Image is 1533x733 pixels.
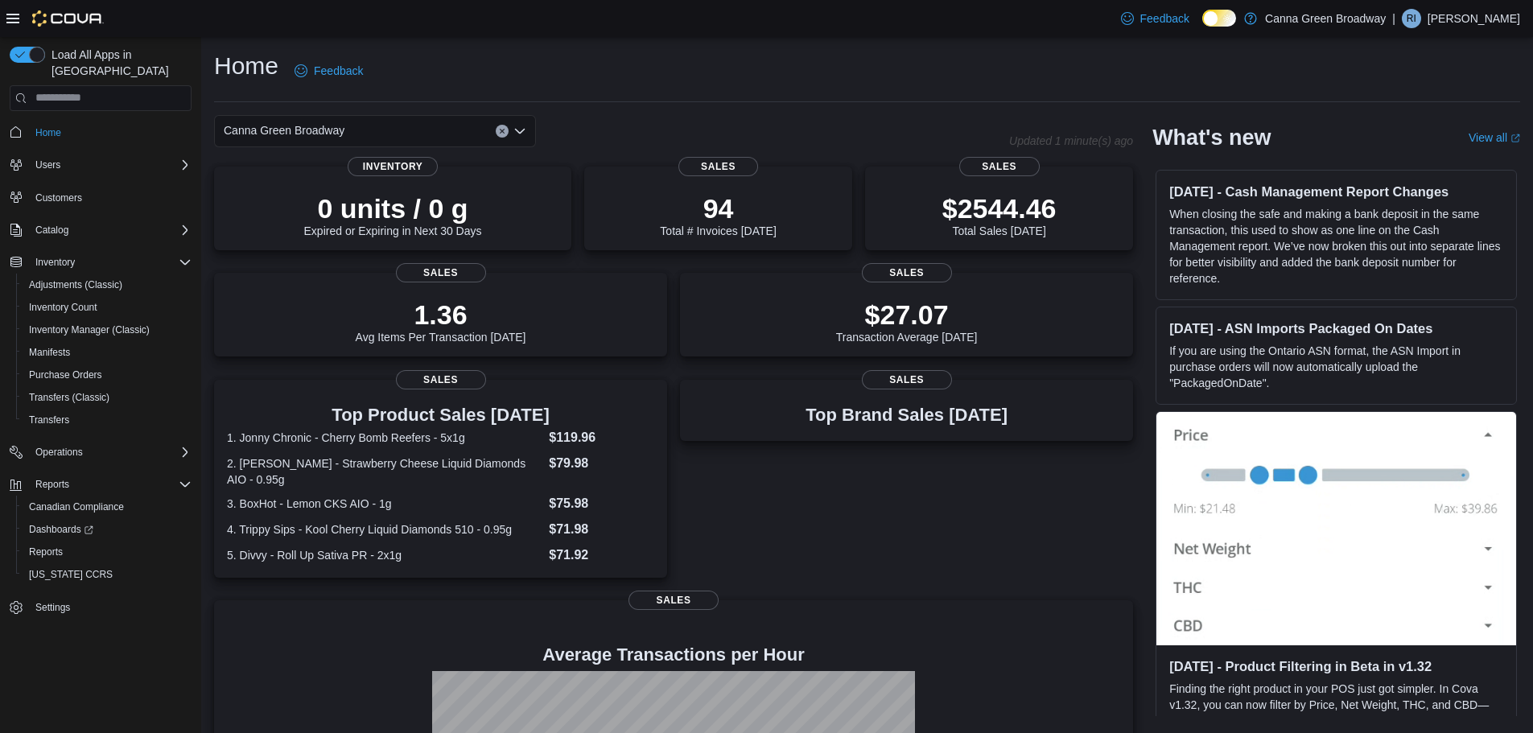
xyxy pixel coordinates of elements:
span: Washington CCRS [23,565,192,584]
span: Sales [959,157,1040,176]
span: Customers [35,191,82,204]
button: [US_STATE] CCRS [16,563,198,586]
dd: $71.98 [549,520,654,539]
span: Settings [29,597,192,617]
button: Settings [3,595,198,619]
span: Inventory [348,157,438,176]
span: Feedback [314,63,363,79]
div: Expired or Expiring in Next 30 Days [304,192,482,237]
a: Settings [29,598,76,617]
a: Reports [23,542,69,562]
button: Inventory [3,251,198,274]
p: 94 [660,192,776,224]
dd: $79.98 [549,454,654,473]
div: Avg Items Per Transaction [DATE] [356,299,526,344]
button: Catalog [3,219,198,241]
a: Dashboards [23,520,100,539]
span: Purchase Orders [29,369,102,381]
a: Inventory Count [23,298,104,317]
span: Reports [29,475,192,494]
button: Customers [3,186,198,209]
button: Canadian Compliance [16,496,198,518]
span: Canadian Compliance [29,500,124,513]
span: Dashboards [23,520,192,539]
span: RI [1407,9,1416,28]
button: Users [3,154,198,176]
button: Manifests [16,341,198,364]
dd: $75.98 [549,494,654,513]
span: Reports [35,478,69,491]
span: [US_STATE] CCRS [29,568,113,581]
button: Reports [3,473,198,496]
span: Home [29,122,192,142]
button: Reports [29,475,76,494]
p: $27.07 [836,299,978,331]
button: Operations [3,441,198,463]
h2: What's new [1152,125,1271,150]
a: Feedback [1115,2,1196,35]
p: Updated 1 minute(s) ago [1009,134,1133,147]
span: Inventory [29,253,192,272]
a: Inventory Manager (Classic) [23,320,156,340]
span: Sales [678,157,759,176]
div: Total Sales [DATE] [942,192,1057,237]
button: Open list of options [513,125,526,138]
dt: 5. Divvy - Roll Up Sativa PR - 2x1g [227,547,542,563]
h3: [DATE] - ASN Imports Packaged On Dates [1169,320,1503,336]
span: Transfers (Classic) [29,391,109,404]
dt: 2. [PERSON_NAME] - Strawberry Cheese Liquid Diamonds AIO - 0.95g [227,455,542,488]
button: Transfers (Classic) [16,386,198,409]
button: Home [3,121,198,144]
h3: [DATE] - Product Filtering in Beta in v1.32 [1169,658,1503,674]
button: Inventory Count [16,296,198,319]
a: Transfers [23,410,76,430]
a: Manifests [23,343,76,362]
input: Dark Mode [1202,10,1236,27]
a: Home [29,123,68,142]
p: Canna Green Broadway [1265,9,1386,28]
span: Dashboards [29,523,93,536]
span: Sales [628,591,719,610]
p: 0 units / 0 g [304,192,482,224]
dt: 3. BoxHot - Lemon CKS AIO - 1g [227,496,542,512]
span: Users [35,159,60,171]
button: Operations [29,443,89,462]
span: Sales [396,370,486,389]
p: When closing the safe and making a bank deposit in the same transaction, this used to show as one... [1169,206,1503,286]
span: Catalog [29,220,192,240]
span: Purchase Orders [23,365,192,385]
svg: External link [1510,134,1520,143]
img: Cova [32,10,104,27]
dt: 4. Trippy Sips - Kool Cherry Liquid Diamonds 510 - 0.95g [227,521,542,537]
a: Adjustments (Classic) [23,275,129,294]
dt: 1. Jonny Chronic - Cherry Bomb Reefers - 5x1g [227,430,542,446]
span: Sales [396,263,486,282]
span: Home [35,126,61,139]
a: Feedback [288,55,369,87]
span: Reports [23,542,192,562]
span: Manifests [23,343,192,362]
div: Total # Invoices [DATE] [660,192,776,237]
span: Feedback [1140,10,1189,27]
span: Canadian Compliance [23,497,192,517]
span: Transfers [29,414,69,426]
h3: Top Product Sales [DATE] [227,406,654,425]
a: Dashboards [16,518,198,541]
span: Transfers (Classic) [23,388,192,407]
span: Inventory Count [23,298,192,317]
p: [PERSON_NAME] [1428,9,1520,28]
a: Transfers (Classic) [23,388,116,407]
span: Adjustments (Classic) [23,275,192,294]
p: 1.36 [356,299,526,331]
span: Operations [29,443,192,462]
a: Canadian Compliance [23,497,130,517]
span: Reports [29,546,63,558]
h1: Home [214,50,278,82]
span: Users [29,155,192,175]
div: Transaction Average [DATE] [836,299,978,344]
span: Operations [35,446,83,459]
a: Customers [29,188,89,208]
h4: Average Transactions per Hour [227,645,1120,665]
span: Catalog [35,224,68,237]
